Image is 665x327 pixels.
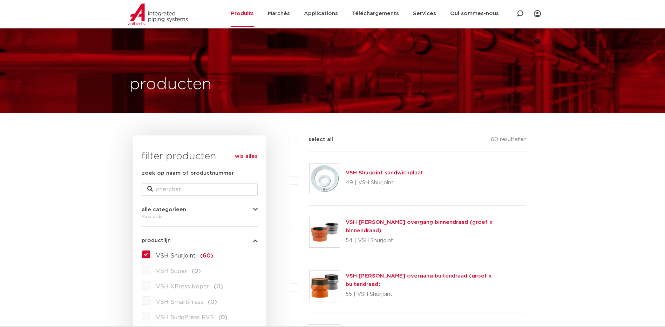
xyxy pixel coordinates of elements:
span: alle categorieën [142,207,186,212]
span: VSH Super [156,268,187,274]
p: 60 resultaten [491,135,527,146]
span: (0) [218,315,228,320]
h3: filter producten [142,149,258,163]
span: VSH SudoPress RVS [156,315,214,320]
p: 49 | VSH Shurjoint [346,177,423,188]
input: chercher [142,183,258,196]
a: VSH Shurjoint sandwichplaat [346,170,423,175]
label: zoek op naam of productnummer [142,169,234,178]
span: (0) [208,299,217,305]
span: (60) [200,253,213,259]
span: productlijn [142,238,171,243]
span: VSH Shurjoint [156,253,196,259]
button: alle categorieën [142,207,258,212]
a: wis alles [235,152,258,161]
span: (0) [214,284,223,289]
p: 55 | VSH Shurjoint [346,289,527,300]
img: Thumbnail for VSH Shurjoint overgang buitendraad (groef x buitendraad) [310,271,340,301]
a: VSH [PERSON_NAME] overgang binnendraad (groef x binnendraad) [346,220,493,233]
img: Thumbnail for VSH Shurjoint sandwichplaat [310,163,340,194]
img: Thumbnail for VSH Shurjoint overgang binnendraad (groef x binnendraad) [310,217,340,247]
button: productlijn [142,238,258,243]
span: VSH XPress Koper [156,284,209,289]
div: Raccords [142,212,258,221]
p: 54 | VSH Shurjoint [346,235,527,246]
font: select all [308,137,333,142]
h1: producten [129,73,212,96]
span: (0) [192,268,201,274]
span: VSH SmartPress [156,299,203,305]
a: VSH [PERSON_NAME] overgang buitendraad (groef x buitendraad) [346,273,492,287]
